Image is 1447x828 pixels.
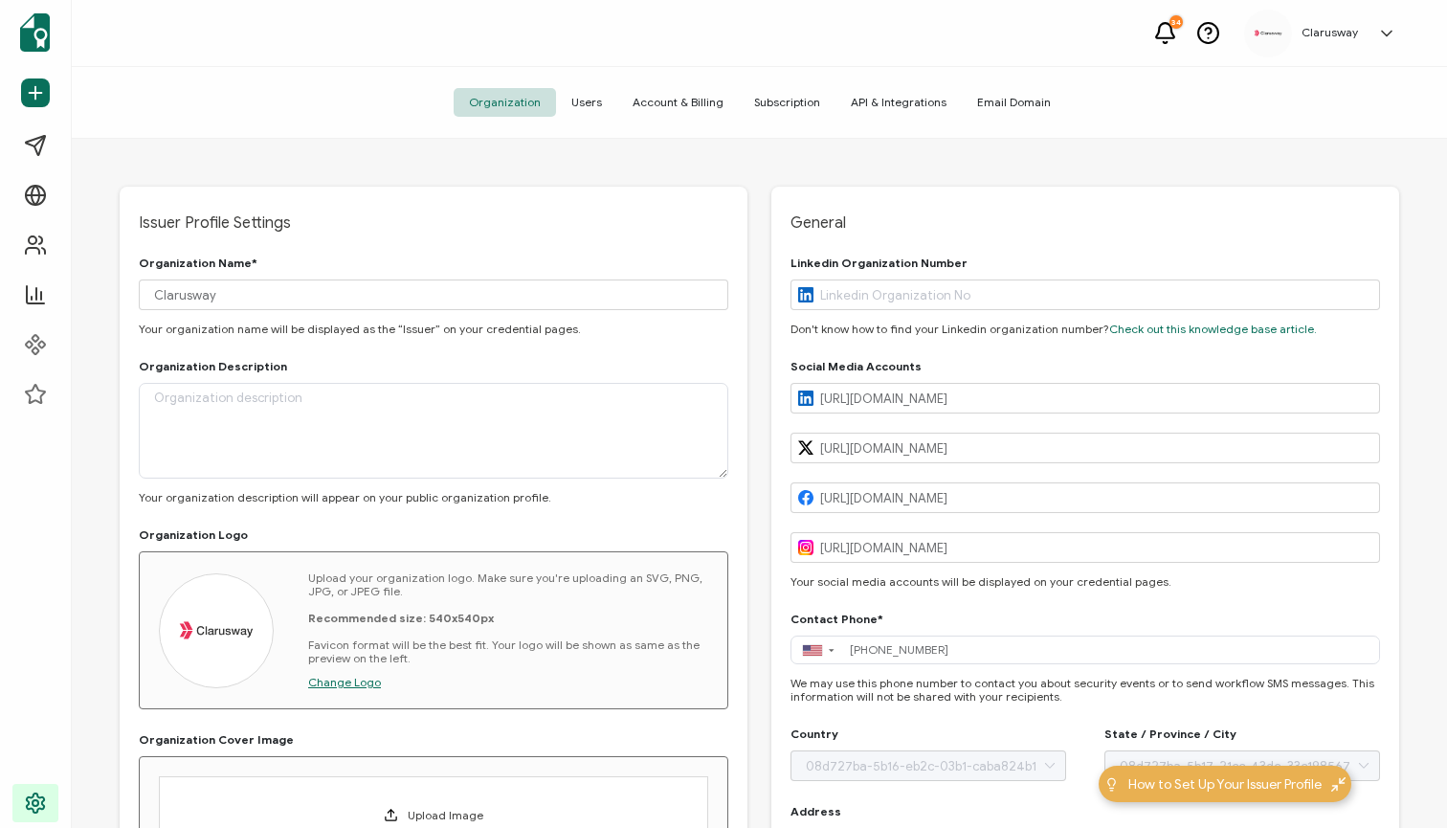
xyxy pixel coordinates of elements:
[790,532,1380,563] input: Instagram URL
[308,571,708,665] p: Upload your organization logo. Make sure you're uploading an SVG, PNG, JPG, or JPEG file. Favicon...
[139,360,287,373] h2: Organization Description
[1254,30,1282,37] img: a5e1a1ce-846a-451b-9055-a22c98cfbf33.png
[1104,727,1236,741] h2: State / Province / City
[962,88,1066,117] span: Email Domain
[308,675,381,689] span: Change Logo
[790,383,1380,414] input: Linkedin URL
[556,88,617,117] span: Users
[1169,15,1183,29] div: 34
[843,639,1380,660] input: 5xx
[1128,774,1322,794] span: How to Set Up Your Issuer Profile
[139,491,728,504] p: Your organization description will appear on your public organization profile.
[139,213,728,233] span: Issuer Profile Settings
[790,482,1380,513] input: Facebook URL
[408,808,483,822] span: Upload Image
[790,805,841,818] h2: Address
[139,280,728,310] input: Organization name
[790,750,1066,781] input: Please Select
[308,611,494,625] b: Recommended size: 540x540px
[617,88,739,117] span: Account & Billing
[20,13,50,52] img: sertifier-logomark-colored.svg
[827,646,836,653] span: ▼
[139,733,294,747] h2: Organization Cover Image
[1331,777,1346,792] img: minimize-icon.svg
[1109,322,1317,336] a: Check out this knowledge base article.
[1104,750,1380,781] input: Please Select
[790,213,1380,233] span: General
[790,727,838,741] h2: Country
[790,280,1380,310] input: Linkedin Organization No
[790,323,1380,336] p: Don't know how to find your Linkedin organization number?
[1302,26,1358,39] h5: Clarusway
[739,88,835,117] span: Subscription
[790,360,922,373] h2: Social Media Accounts
[139,323,728,336] p: Your organization name will be displayed as the “Issuer” on your credential pages.
[454,88,556,117] span: Organization
[139,257,257,270] h2: Organization Name*
[1351,736,1447,828] iframe: Chat Widget
[798,287,813,302] img: Linkedin logo
[835,88,962,117] span: API & Integrations
[139,528,248,542] h2: Organization Logo
[790,677,1380,704] p: We may use this phone number to contact you about security events or to send workflow SMS message...
[790,433,1380,463] input: X URL
[790,575,1380,589] p: Your social media accounts will be displayed on your credential pages.
[790,613,883,626] h2: Contact Phone*
[790,257,968,270] h2: Linkedin Organization Number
